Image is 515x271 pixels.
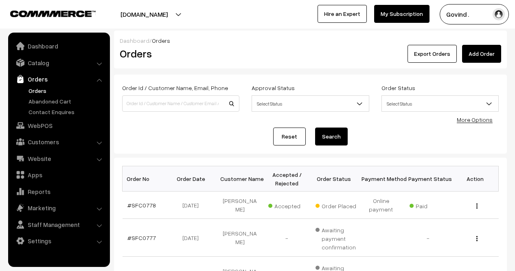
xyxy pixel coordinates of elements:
button: [DOMAIN_NAME] [92,4,196,24]
th: Order No [123,166,170,192]
span: Orders [152,37,170,44]
label: Approval Status [252,84,295,92]
div: / [120,36,501,45]
th: Action [451,166,499,192]
label: Order Id / Customer Name, Email, Phone [122,84,228,92]
a: More Options [457,116,493,123]
td: - [405,219,452,257]
a: Orders [10,72,107,86]
img: Menu [476,203,478,209]
a: Apps [10,167,107,182]
a: Contact Enquires [26,108,107,116]
a: COMMMERCE [10,8,81,18]
a: Settings [10,234,107,248]
a: Abandoned Cart [26,97,107,106]
th: Customer Name [217,166,264,192]
button: Govind . [440,4,509,24]
a: My Subscription [374,5,430,23]
th: Order Status [311,166,358,192]
a: Hire an Expert [318,5,367,23]
a: Add Order [462,45,501,63]
span: Awaiting payment confirmation [316,224,356,251]
button: Export Orders [408,45,457,63]
span: Paid [410,200,450,210]
span: Order Placed [316,200,356,210]
th: Accepted / Rejected [263,166,311,192]
a: Customers [10,134,107,149]
a: Dashboard [120,37,149,44]
th: Payment Status [405,166,452,192]
span: Accepted [268,200,309,210]
img: COMMMERCE [10,11,96,17]
td: - [263,219,311,257]
a: #SFC0778 [127,202,156,209]
a: Marketing [10,200,107,215]
span: Select Status [252,95,369,112]
button: Search [315,128,348,145]
img: Menu [476,236,478,241]
td: [DATE] [169,219,217,257]
img: user [493,8,505,20]
th: Payment Method [357,166,405,192]
span: Select Status [382,97,498,111]
a: Orders [26,86,107,95]
a: Catalog [10,55,107,70]
span: Select Status [381,95,499,112]
td: [PERSON_NAME] [217,219,264,257]
a: Dashboard [10,39,107,53]
a: Reset [273,128,306,145]
td: [DATE] [169,192,217,219]
label: Order Status [381,84,415,92]
span: Select Status [252,97,368,111]
a: Reports [10,184,107,199]
td: [PERSON_NAME] [217,192,264,219]
a: Staff Management [10,217,107,232]
a: Website [10,151,107,166]
th: Order Date [169,166,217,192]
h2: Orders [120,47,239,60]
td: Online payment [357,192,405,219]
a: #SFC0777 [127,234,156,241]
input: Order Id / Customer Name / Customer Email / Customer Phone [122,95,239,112]
a: WebPOS [10,118,107,133]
